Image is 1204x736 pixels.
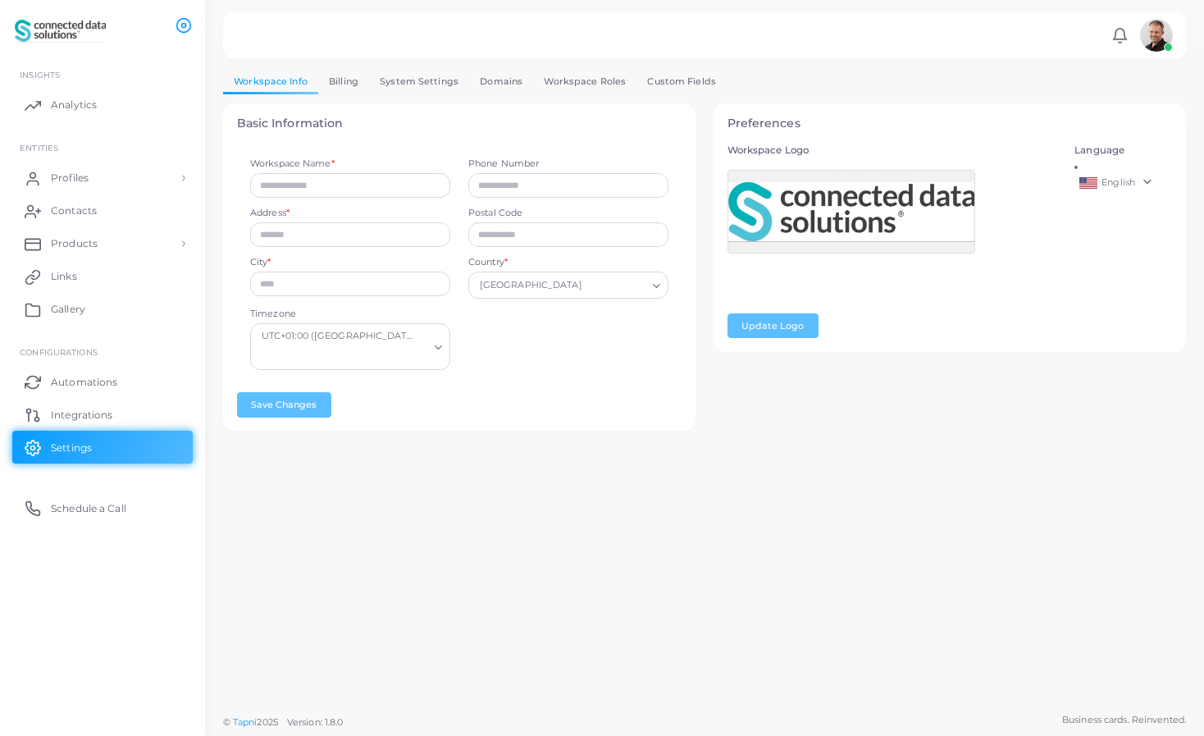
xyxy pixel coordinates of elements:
label: Workspace Name [250,158,335,171]
a: Tapni [233,716,258,728]
div: Search for option [250,323,450,370]
span: Settings [51,441,92,455]
h4: Basic Information [237,117,682,130]
label: Address [250,207,290,220]
span: Analytics [51,98,97,112]
a: Links [12,260,193,293]
button: Save Changes [237,392,331,417]
a: Products [12,227,193,260]
label: Country [468,256,508,269]
a: English [1074,173,1172,193]
span: Links [51,269,77,284]
a: Integrations [12,398,193,431]
span: 2025 [257,715,277,729]
span: Business cards. Reinvented. [1062,713,1186,727]
a: Workspace Roles [533,70,636,94]
span: © [223,715,343,729]
a: Gallery [12,293,193,326]
img: en [1079,177,1097,189]
a: Profiles [12,162,193,194]
span: Profiles [51,171,89,185]
a: Domains [469,70,533,94]
button: Update Logo [727,313,819,338]
span: Integrations [51,408,112,423]
label: Postal Code [468,207,668,220]
a: Billing [318,70,369,94]
span: UTC+01:00 ([GEOGRAPHIC_DATA], [GEOGRAPHIC_DATA], [GEOGRAPHIC_DATA], [GEOGRAPHIC_DATA], War... [262,328,417,345]
a: Custom Fields [636,70,727,94]
a: avatar [1135,19,1177,52]
input: Search for option [586,277,646,295]
h5: Language [1074,144,1172,156]
span: [GEOGRAPHIC_DATA] [477,277,584,295]
img: logo [15,16,106,46]
a: Workspace Info [223,70,318,94]
span: INSIGHTS [20,70,60,80]
h5: Workspace Logo [727,144,1057,156]
a: Contacts [12,194,193,227]
img: avatar [1140,19,1173,52]
h4: Preferences [727,117,1173,130]
span: Version: 1.8.0 [287,716,344,728]
span: Configurations [20,347,98,357]
a: System Settings [369,70,469,94]
label: Phone Number [468,158,668,171]
span: Contacts [51,203,97,218]
span: ENTITIES [20,143,58,153]
span: English [1101,176,1135,188]
div: Search for option [468,272,668,298]
a: Settings [12,431,193,464]
a: Automations [12,365,193,398]
a: Schedule a Call [12,491,193,524]
label: City [250,256,271,269]
span: Automations [51,375,117,390]
input: Search for option [258,348,428,366]
span: Products [51,236,98,251]
span: Gallery [51,302,85,317]
span: Schedule a Call [51,501,126,516]
label: Timezone [250,308,296,321]
a: Analytics [12,89,193,121]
